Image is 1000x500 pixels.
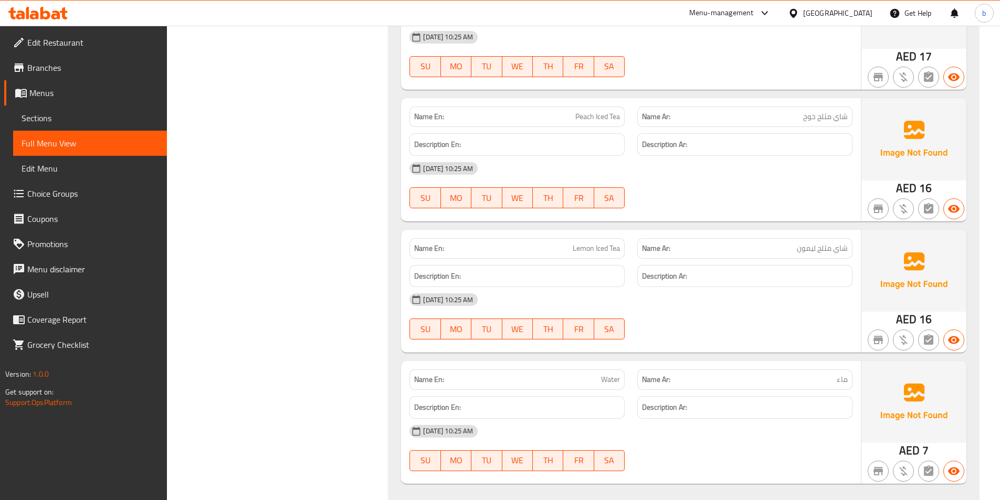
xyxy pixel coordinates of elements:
[567,59,590,74] span: FR
[943,461,964,482] button: Available
[537,322,559,337] span: TH
[642,374,670,385] strong: Name Ar:
[419,426,477,436] span: [DATE] 10:25 AM
[861,230,966,312] img: Ae5nvW7+0k+MAAAAAElFTkSuQmCC
[27,338,159,351] span: Grocery Checklist
[409,187,440,208] button: SU
[4,181,167,206] a: Choice Groups
[642,270,687,283] strong: Description Ar:
[409,318,440,339] button: SU
[502,56,533,77] button: WE
[575,111,620,122] span: Peach Iced Tea
[868,198,889,219] button: Not branch specific item
[4,206,167,231] a: Coupons
[533,56,563,77] button: TH
[563,318,594,339] button: FR
[533,318,563,339] button: TH
[594,318,625,339] button: SA
[868,461,889,482] button: Not branch specific item
[594,187,625,208] button: SA
[567,453,590,468] span: FR
[533,450,563,471] button: TH
[27,313,159,326] span: Coverage Report
[563,56,594,77] button: FR
[419,164,477,174] span: [DATE] 10:25 AM
[13,156,167,181] a: Edit Menu
[803,111,848,122] span: شاي مثلج خوخ
[893,461,914,482] button: Purchased item
[414,453,436,468] span: SU
[445,59,467,74] span: MO
[414,111,444,122] strong: Name En:
[22,112,159,124] span: Sections
[22,162,159,175] span: Edit Menu
[27,36,159,49] span: Edit Restaurant
[409,450,440,471] button: SU
[601,374,620,385] span: Water
[476,59,498,74] span: TU
[896,178,917,198] span: AED
[943,198,964,219] button: Available
[27,288,159,301] span: Upsell
[861,361,966,443] img: Ae5nvW7+0k+MAAAAAElFTkSuQmCC
[419,295,477,305] span: [DATE] 10:25 AM
[476,322,498,337] span: TU
[4,80,167,105] a: Menus
[896,309,917,329] span: AED
[893,329,914,350] button: Purchased item
[537,453,559,468] span: TH
[441,318,471,339] button: MO
[414,138,461,151] strong: Description En:
[414,190,436,206] span: SU
[896,46,917,67] span: AED
[861,98,966,180] img: Ae5nvW7+0k+MAAAAAElFTkSuQmCC
[689,7,754,19] div: Menu-management
[943,329,964,350] button: Available
[594,56,625,77] button: SA
[567,190,590,206] span: FR
[803,7,872,19] div: [GEOGRAPHIC_DATA]
[502,450,533,471] button: WE
[27,263,159,275] span: Menu disclaimer
[642,401,687,414] strong: Description Ar:
[598,59,620,74] span: SA
[5,367,31,381] span: Version:
[29,87,159,99] span: Menus
[4,282,167,307] a: Upsell
[507,453,529,468] span: WE
[507,59,529,74] span: WE
[441,56,471,77] button: MO
[598,190,620,206] span: SA
[918,198,939,219] button: Not has choices
[441,187,471,208] button: MO
[537,59,559,74] span: TH
[919,178,932,198] span: 16
[414,243,444,254] strong: Name En:
[563,187,594,208] button: FR
[893,198,914,219] button: Purchased item
[642,243,670,254] strong: Name Ar:
[471,318,502,339] button: TU
[507,322,529,337] span: WE
[13,131,167,156] a: Full Menu View
[642,138,687,151] strong: Description Ar:
[922,440,929,461] span: 7
[409,56,440,77] button: SU
[441,450,471,471] button: MO
[419,32,477,42] span: [DATE] 10:25 AM
[13,105,167,131] a: Sections
[502,187,533,208] button: WE
[868,329,889,350] button: Not branch specific item
[537,190,559,206] span: TH
[414,401,461,414] strong: Description En:
[893,67,914,88] button: Purchased item
[502,318,533,339] button: WE
[22,137,159,150] span: Full Menu View
[4,30,167,55] a: Edit Restaurant
[5,396,72,409] a: Support.OpsPlatform
[868,67,889,88] button: Not branch specific item
[471,187,502,208] button: TU
[414,374,444,385] strong: Name En:
[982,7,986,19] span: b
[919,46,932,67] span: 17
